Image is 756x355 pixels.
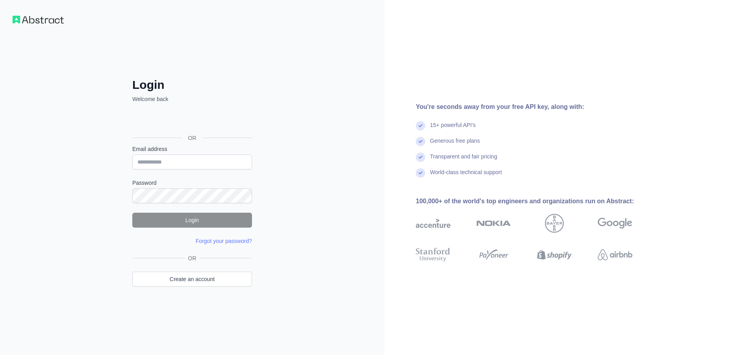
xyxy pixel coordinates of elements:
[476,214,511,233] img: nokia
[132,112,250,129] div: Sign in with Google. Opens in new tab
[416,137,425,146] img: check mark
[416,153,425,162] img: check mark
[598,214,632,233] img: google
[430,137,480,153] div: Generous free plans
[185,254,200,262] span: OR
[132,145,252,153] label: Email address
[132,95,252,103] p: Welcome back
[416,214,450,233] img: accenture
[132,179,252,187] label: Password
[545,214,564,233] img: bayer
[476,246,511,263] img: payoneer
[416,197,658,206] div: 100,000+ of the world's top engineers and organizations run on Abstract:
[416,121,425,131] img: check mark
[196,238,252,244] a: Forgot your password?
[132,272,252,287] a: Create an account
[132,213,252,228] button: Login
[416,168,425,178] img: check mark
[416,102,658,112] div: You're seconds away from your free API key, along with:
[430,121,476,137] div: 15+ powerful API's
[430,153,497,168] div: Transparent and fair pricing
[430,168,502,184] div: World-class technical support
[128,112,254,129] iframe: Sign in with Google Button
[537,246,572,263] img: shopify
[416,246,450,263] img: stanford university
[132,78,252,92] h2: Login
[182,134,203,142] span: OR
[13,16,64,24] img: Workflow
[598,246,632,263] img: airbnb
